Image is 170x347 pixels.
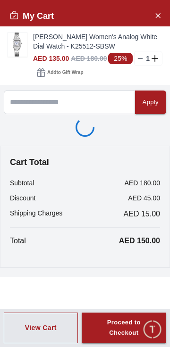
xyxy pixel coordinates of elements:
p: Subtotal [10,178,34,188]
p: Total [10,235,26,247]
button: Proceed to Checkout [82,313,166,344]
span: AED 180.00 [71,55,107,62]
h2: My Cart [9,9,54,23]
div: Chat Widget [142,319,163,340]
div: Apply [143,97,159,108]
div: View Cart [25,323,57,332]
span: Add to Gift Wrap [47,68,83,77]
p: 1 [144,54,152,63]
div: Proceed to Checkout [99,317,149,339]
button: View Cart [4,313,78,344]
p: Shipping Charges [10,208,62,220]
button: Apply [135,91,166,114]
p: AED 180.00 [125,178,161,188]
h4: Cart Total [10,156,160,169]
p: AED 45.00 [128,193,160,203]
a: [PERSON_NAME] Women's Analog White Dial Watch - K25512-SBSW [33,32,162,51]
p: AED 150.00 [119,235,160,247]
button: Addto Gift Wrap [33,66,87,79]
span: 25% [108,53,133,64]
button: Close Account [150,8,165,23]
span: AED 135.00 [33,55,69,62]
img: ... [8,33,27,57]
span: AED 15.00 [124,208,160,220]
p: Discount [10,193,35,203]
